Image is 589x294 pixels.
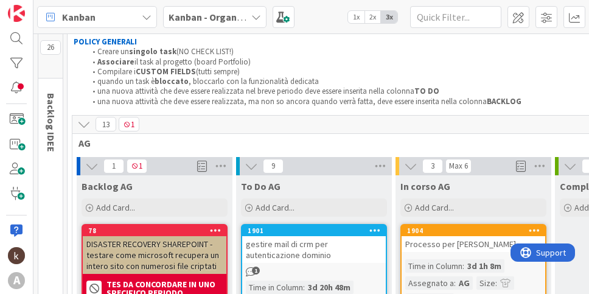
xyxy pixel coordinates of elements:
[422,159,443,173] span: 3
[248,226,386,235] div: 1901
[456,276,473,290] div: AG
[305,281,354,294] div: 3d 20h 48m
[449,163,468,169] div: Max 6
[45,93,57,152] span: Backlog IDEE
[263,159,284,173] span: 9
[415,202,454,213] span: Add Card...
[252,267,260,275] span: 1
[136,66,196,77] strong: CUSTOM FIELDS
[400,180,450,192] span: In corso AG
[476,276,495,290] div: Size
[103,159,124,173] span: 1
[169,11,297,23] b: Kanban - Organizzazione e IT
[407,226,545,235] div: 1904
[83,225,226,236] div: 78
[83,236,226,274] div: DISASTER RECOVERY SHAREPOINT - testare come microsoft recupera un intero sito con numerosi file c...
[495,276,497,290] span: :
[462,259,464,273] span: :
[62,10,96,24] span: Kanban
[381,11,397,23] span: 3x
[241,180,281,192] span: To Do AG
[97,57,134,67] strong: Associare
[26,2,55,16] span: Support
[155,76,189,86] strong: bloccato
[242,236,386,263] div: gestire mail di crm per autenticazione dominio
[256,202,294,213] span: Add Card...
[242,225,386,263] div: 1901gestire mail di crm per autenticazione dominio
[405,259,462,273] div: Time in Column
[405,276,454,290] div: Assegnato a
[8,5,25,22] img: Visit kanbanzone.com
[410,6,501,28] input: Quick Filter...
[83,225,226,274] div: 78DISASTER RECOVERY SHAREPOINT - testare come microsoft recupera un intero sito con numerosi file...
[402,225,545,236] div: 1904
[464,259,504,273] div: 3d 1h 8m
[82,180,133,192] span: Backlog AG
[8,272,25,289] div: A
[88,226,226,235] div: 78
[127,159,147,173] span: 1
[74,37,137,47] strong: POLICY GENERALI
[119,117,139,131] span: 1
[242,225,386,236] div: 1901
[129,46,176,57] strong: singolo task
[402,236,545,252] div: Processo per [PERSON_NAME]
[364,11,381,23] span: 2x
[8,247,25,264] img: kh
[40,40,61,55] span: 26
[96,202,135,213] span: Add Card...
[414,86,439,96] strong: TO DO
[487,96,521,107] strong: BACKLOG
[454,276,456,290] span: :
[402,225,545,252] div: 1904Processo per [PERSON_NAME]
[246,281,303,294] div: Time in Column
[303,281,305,294] span: :
[348,11,364,23] span: 1x
[96,117,116,131] span: 13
